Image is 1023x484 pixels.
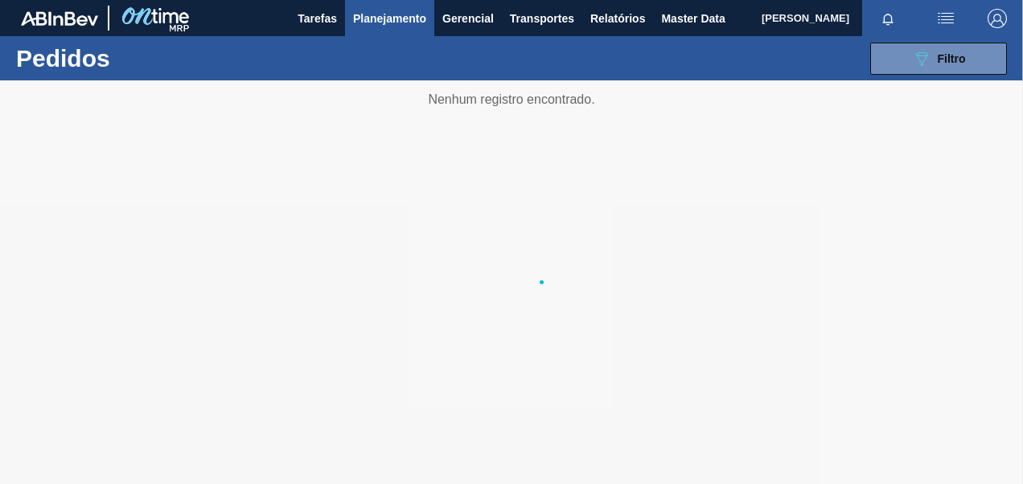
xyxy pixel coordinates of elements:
[16,49,238,68] h1: Pedidos
[661,9,725,28] span: Master Data
[862,7,914,30] button: Notificações
[988,9,1007,28] img: Logout
[936,9,955,28] img: userActions
[938,52,966,65] span: Filtro
[353,9,426,28] span: Planejamento
[870,43,1007,75] button: Filtro
[590,9,645,28] span: Relatórios
[298,9,337,28] span: Tarefas
[510,9,574,28] span: Transportes
[442,9,494,28] span: Gerencial
[21,11,98,26] img: TNhmsLtSVTkK8tSr43FrP2fwEKptu5GPRR3wAAAABJRU5ErkJggg==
